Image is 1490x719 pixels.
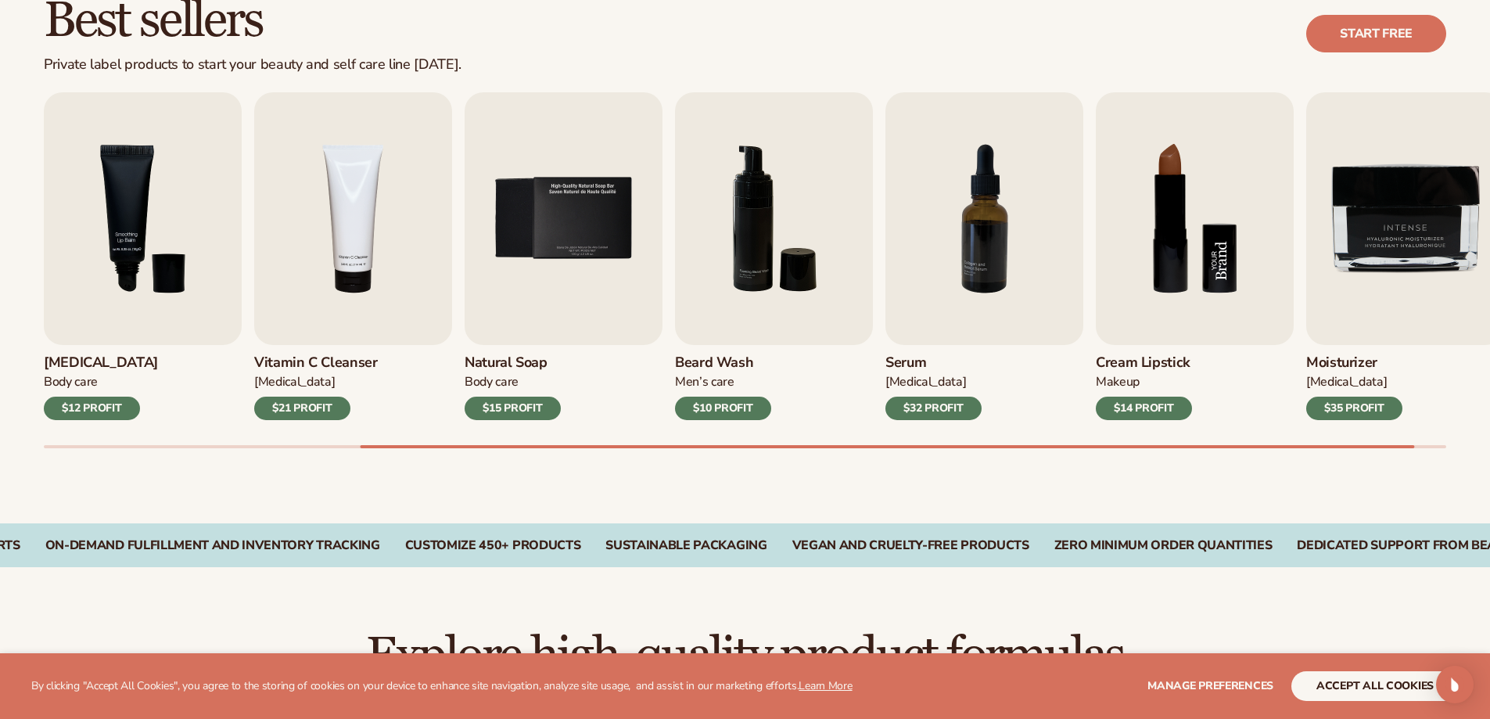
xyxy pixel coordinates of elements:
h3: Moisturizer [1306,354,1402,372]
h3: Vitamin C Cleanser [254,354,378,372]
div: $21 PROFIT [254,397,350,420]
div: SUSTAINABLE PACKAGING [605,538,767,553]
div: Private label products to start your beauty and self care line [DATE]. [44,56,461,74]
div: Body Care [44,374,158,390]
div: CUSTOMIZE 450+ PRODUCTS [405,538,581,553]
button: accept all cookies [1291,671,1459,701]
h3: Serum [885,354,982,372]
div: Open Intercom Messenger [1436,666,1474,703]
div: [MEDICAL_DATA] [885,374,982,390]
div: $32 PROFIT [885,397,982,420]
a: 3 / 9 [44,92,242,420]
span: Manage preferences [1147,678,1273,693]
div: [MEDICAL_DATA] [254,374,378,390]
div: Makeup [1096,374,1192,390]
div: $15 PROFIT [465,397,561,420]
a: 6 / 9 [675,92,873,420]
h3: Cream Lipstick [1096,354,1192,372]
div: On-Demand Fulfillment and Inventory Tracking [45,538,380,553]
div: ZERO MINIMUM ORDER QUANTITIES [1054,538,1273,553]
h3: [MEDICAL_DATA] [44,354,158,372]
div: $12 PROFIT [44,397,140,420]
div: Men’s Care [675,374,771,390]
div: $14 PROFIT [1096,397,1192,420]
p: By clicking "Accept All Cookies", you agree to the storing of cookies on your device to enhance s... [31,680,853,693]
div: [MEDICAL_DATA] [1306,374,1402,390]
a: 4 / 9 [254,92,452,420]
div: $35 PROFIT [1306,397,1402,420]
a: Start free [1306,15,1446,52]
div: Body Care [465,374,561,390]
a: 5 / 9 [465,92,662,420]
img: Shopify Image 9 [1096,92,1294,345]
h3: Beard Wash [675,354,771,372]
button: Manage preferences [1147,671,1273,701]
div: $10 PROFIT [675,397,771,420]
a: 7 / 9 [885,92,1083,420]
a: 8 / 9 [1096,92,1294,420]
div: VEGAN AND CRUELTY-FREE PRODUCTS [792,538,1029,553]
h3: Natural Soap [465,354,561,372]
h2: Explore high-quality product formulas [44,630,1446,682]
a: Learn More [799,678,852,693]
